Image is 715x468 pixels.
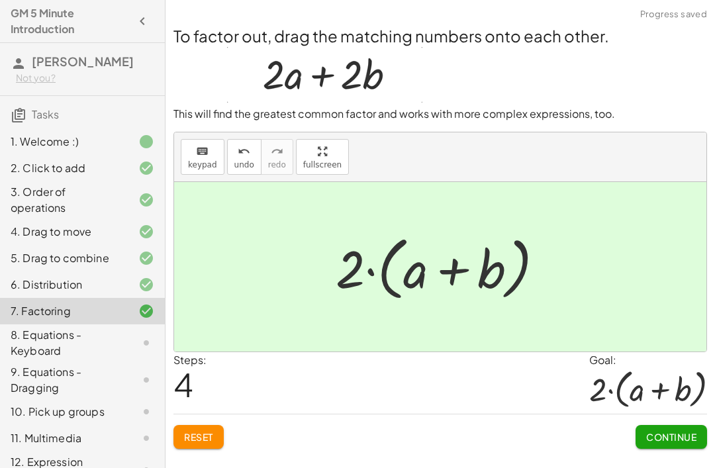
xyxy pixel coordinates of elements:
[268,160,286,169] span: redo
[138,192,154,208] i: Task finished and correct.
[184,431,213,443] span: Reset
[32,54,134,69] span: [PERSON_NAME]
[11,277,117,293] div: 6. Distribution
[11,224,117,240] div: 4. Drag to move
[227,47,422,103] img: 3377f121076139ece68a6080b70b10c2af52822142e68bb6169fbb7008498492.gif
[11,364,117,396] div: 9. Equations - Dragging
[173,353,207,367] label: Steps:
[138,134,154,150] i: Task finished.
[173,107,707,122] p: This will find the greatest common factor and works with more complex expressions, too.
[271,144,283,160] i: redo
[138,277,154,293] i: Task finished and correct.
[640,8,707,21] span: Progress saved
[11,327,117,359] div: 8. Equations - Keyboard
[238,144,250,160] i: undo
[173,24,707,47] h2: To factor out, drag the matching numbers onto each other.
[196,144,209,160] i: keyboard
[11,430,117,446] div: 11. Multimedia
[16,71,154,85] div: Not you?
[589,352,707,368] div: Goal:
[138,372,154,388] i: Task not started.
[173,425,224,449] button: Reset
[138,404,154,420] i: Task not started.
[11,5,130,37] h4: GM 5 Minute Introduction
[303,160,342,169] span: fullscreen
[173,364,193,404] span: 4
[296,139,349,175] button: fullscreen
[181,139,224,175] button: keyboardkeypad
[11,404,117,420] div: 10. Pick up groups
[11,303,117,319] div: 7. Factoring
[11,160,117,176] div: 2. Click to add
[646,431,696,443] span: Continue
[11,134,117,150] div: 1. Welcome :)
[11,184,117,216] div: 3. Order of operations
[11,250,117,266] div: 5. Drag to combine
[138,224,154,240] i: Task finished and correct.
[138,430,154,446] i: Task not started.
[138,160,154,176] i: Task finished and correct.
[227,139,262,175] button: undoundo
[32,107,59,121] span: Tasks
[138,335,154,351] i: Task not started.
[261,139,293,175] button: redoredo
[188,160,217,169] span: keypad
[234,160,254,169] span: undo
[138,303,154,319] i: Task finished and correct.
[138,250,154,266] i: Task finished and correct.
[636,425,707,449] button: Continue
